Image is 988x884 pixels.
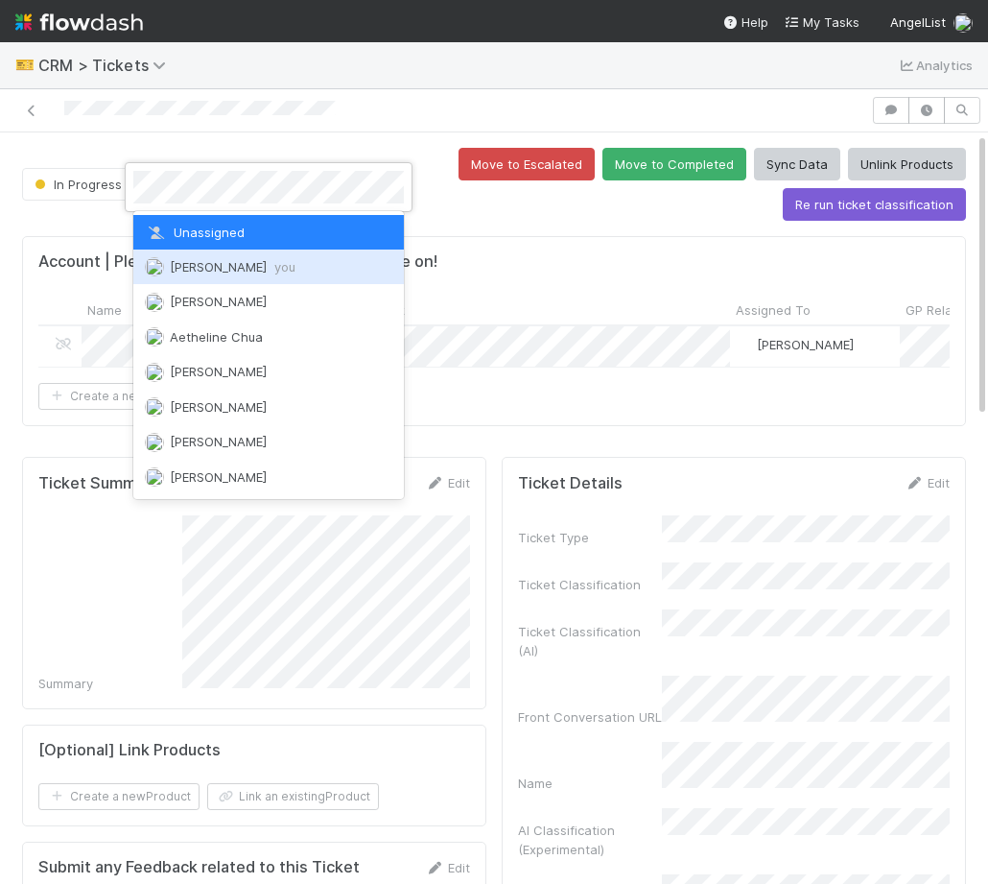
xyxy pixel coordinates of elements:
span: you [274,259,295,275]
span: [PERSON_NAME] [170,434,267,449]
span: [PERSON_NAME] [170,259,295,275]
img: avatar_83aaf32b-e024-4a64-a883-94cfbafb2219.png [145,363,164,382]
img: avatar_55a2f090-1307-4765-93b4-f04da16234ba.png [145,293,164,312]
img: avatar_628a5c20-041b-43d3-a441-1958b262852b.png [145,467,164,487]
span: Aetheline Chua [170,329,263,345]
img: avatar_103f69d0-f655-4f4f-bc28-f3abe7034599.png [145,327,164,346]
img: avatar_a30eae2f-1634-400a-9e21-710cfd6f71f0.png [145,433,164,452]
span: [PERSON_NAME] [170,364,267,379]
img: avatar_df83acd9-d480-4d6e-a150-67f005a3ea0d.png [145,397,164,417]
img: avatar_18c010e4-930e-4480-823a-7726a265e9dd.png [145,257,164,276]
span: [PERSON_NAME] [170,294,267,309]
span: Unassigned [145,225,245,240]
span: [PERSON_NAME] [170,469,267,485]
span: [PERSON_NAME] [170,399,267,415]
